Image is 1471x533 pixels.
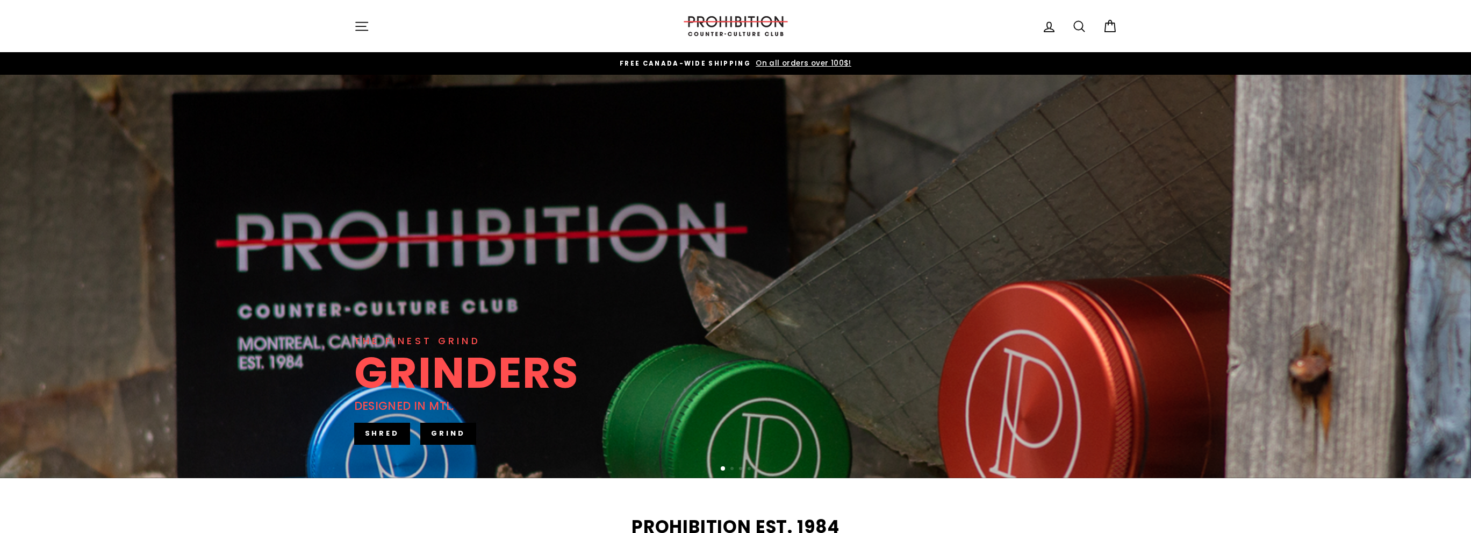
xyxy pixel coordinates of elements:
img: PROHIBITION COUNTER-CULTURE CLUB [682,16,790,36]
button: 2 [730,467,736,472]
span: On all orders over 100$! [753,58,851,68]
button: 1 [721,466,726,472]
button: 3 [739,467,744,472]
div: THE FINEST GRIND [354,333,480,349]
div: GRINDERS [354,351,579,394]
a: SHRED [354,423,411,444]
span: FREE CANADA-WIDE SHIPPING [620,59,751,68]
a: FREE CANADA-WIDE SHIPPING On all orders over 100$! [357,58,1115,69]
button: 4 [748,467,753,472]
div: DESIGNED IN MTL. [354,397,454,415]
a: GRIND [420,423,476,444]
